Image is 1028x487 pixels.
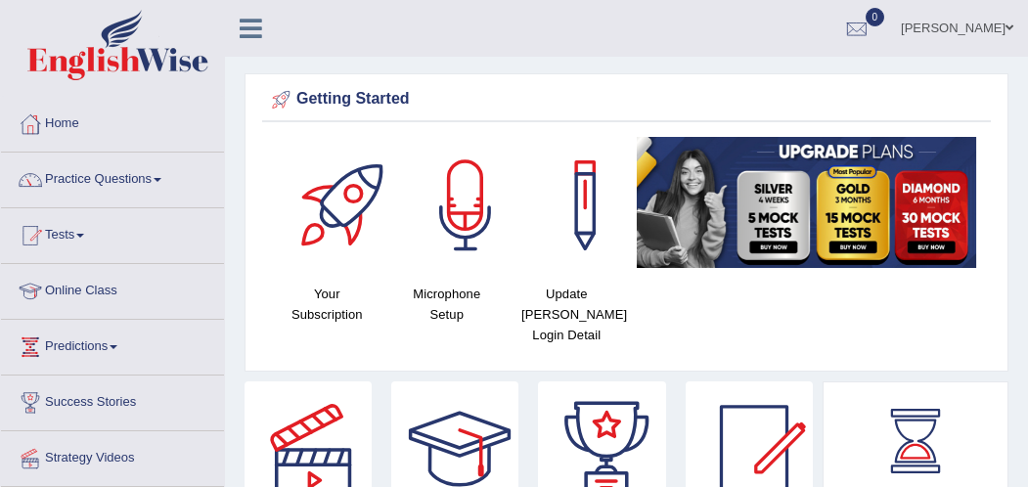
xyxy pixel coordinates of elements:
img: small5.jpg [637,137,977,268]
a: Online Class [1,264,224,313]
a: Home [1,97,224,146]
h4: Microphone Setup [397,284,498,325]
h4: Your Subscription [277,284,378,325]
a: Strategy Videos [1,431,224,480]
span: 0 [866,8,885,26]
div: Getting Started [267,85,986,114]
a: Tests [1,208,224,257]
a: Success Stories [1,376,224,424]
h4: Update [PERSON_NAME] Login Detail [516,284,617,345]
a: Predictions [1,320,224,369]
a: Practice Questions [1,153,224,201]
